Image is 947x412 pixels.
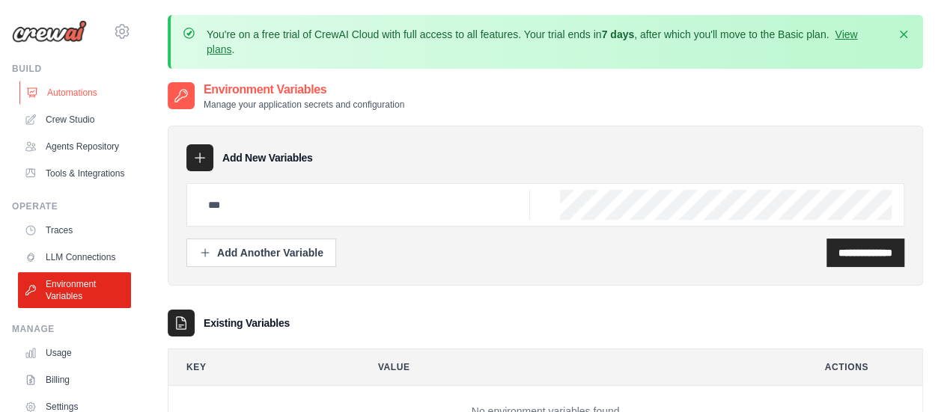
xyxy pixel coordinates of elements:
div: Manage [12,323,131,335]
a: Agents Repository [18,135,131,159]
a: Environment Variables [18,272,131,308]
a: LLM Connections [18,245,131,269]
th: Value [360,349,795,385]
th: Key [168,349,348,385]
strong: 7 days [601,28,634,40]
h3: Add New Variables [222,150,313,165]
th: Actions [807,349,923,385]
img: Logo [12,20,87,43]
p: Manage your application secrets and configuration [204,99,404,111]
button: Add Another Variable [186,239,336,267]
a: Crew Studio [18,108,131,132]
p: You're on a free trial of CrewAI Cloud with full access to all features. Your trial ends in , aft... [207,27,887,57]
a: Automations [19,81,133,105]
a: Tools & Integrations [18,162,131,185]
div: Build [12,63,131,75]
a: Traces [18,218,131,242]
div: Add Another Variable [199,245,323,260]
div: Operate [12,200,131,212]
h3: Existing Variables [204,316,290,330]
a: Billing [18,368,131,392]
h2: Environment Variables [204,81,404,99]
a: Usage [18,341,131,365]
